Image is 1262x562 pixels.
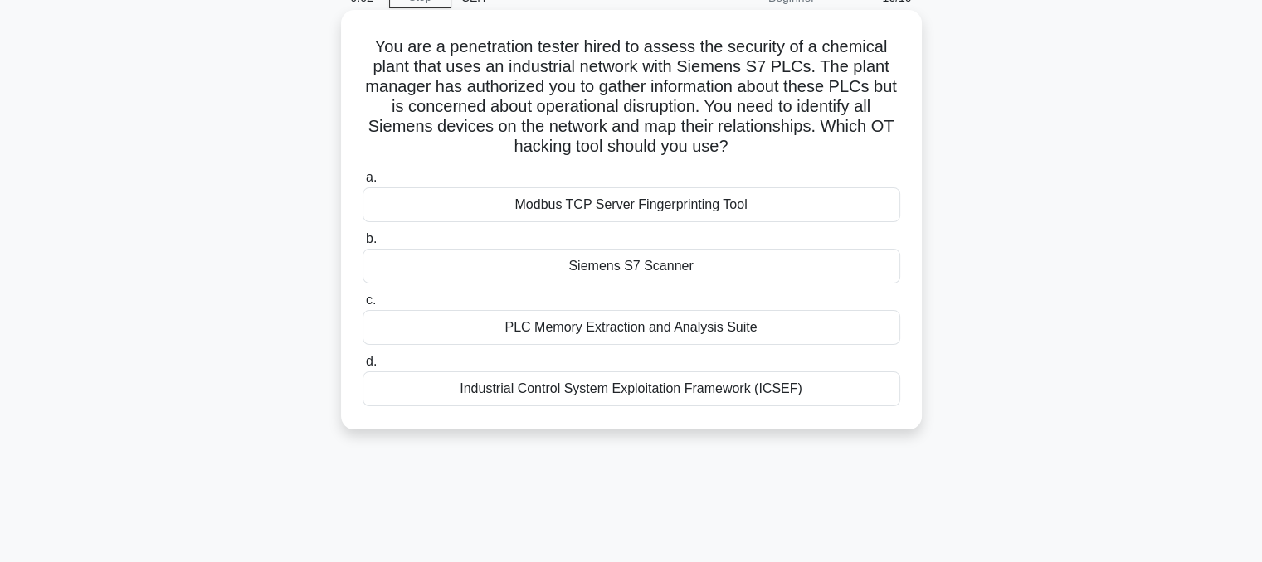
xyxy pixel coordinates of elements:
div: Modbus TCP Server Fingerprinting Tool [363,187,900,222]
span: a. [366,170,377,184]
div: Industrial Control System Exploitation Framework (ICSEF) [363,371,900,406]
span: d. [366,354,377,368]
div: PLC Memory Extraction and Analysis Suite [363,310,900,345]
span: b. [366,231,377,245]
div: Siemens S7 Scanner [363,249,900,283]
h5: You are a penetration tester hired to assess the security of a chemical plant that uses an indust... [361,36,902,157]
span: c. [366,293,376,307]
